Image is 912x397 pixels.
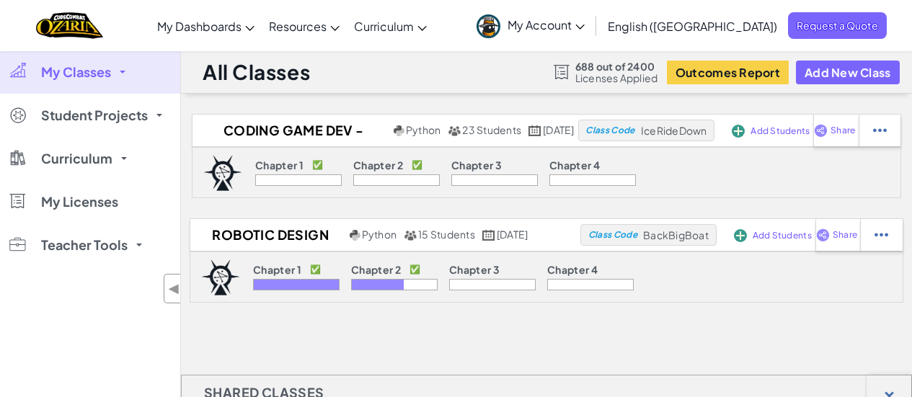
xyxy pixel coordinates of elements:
[608,19,777,34] span: English ([GEOGRAPHIC_DATA])
[497,228,528,241] span: [DATE]
[734,229,747,242] img: IconAddStudents.svg
[201,259,240,295] img: logo
[753,231,812,240] span: Add Students
[528,125,541,136] img: calendar.svg
[310,264,321,275] p: ✅
[508,17,585,32] span: My Account
[41,109,148,122] span: Student Projects
[643,228,709,241] span: BackBigBoat
[192,120,390,141] h2: Coding Game Dev - Q1
[831,126,855,135] span: Share
[253,264,301,275] p: Chapter 1
[350,230,360,241] img: python.png
[262,6,347,45] a: Resources
[575,72,658,84] span: Licenses Applied
[575,61,658,72] span: 688 out of 2400
[448,125,461,136] img: MultipleUsers.png
[190,224,346,246] h2: Robotic Design
[412,159,422,171] p: ✅
[814,124,828,137] img: IconShare_Purple.svg
[269,19,327,34] span: Resources
[732,125,745,138] img: IconAddStudents.svg
[312,159,323,171] p: ✅
[601,6,784,45] a: English ([GEOGRAPHIC_DATA])
[451,159,502,171] p: Chapter 3
[469,3,592,48] a: My Account
[641,124,707,137] span: IceRideDown
[394,125,404,136] img: python.png
[788,12,887,39] a: Request a Quote
[255,159,304,171] p: Chapter 1
[362,228,397,241] span: Python
[404,230,417,241] img: MultipleUsers.png
[36,11,103,40] img: Home
[168,278,180,299] span: ◀
[406,123,440,136] span: Python
[462,123,521,136] span: 23 Students
[549,159,600,171] p: Chapter 4
[203,58,310,86] h1: All Classes
[157,19,242,34] span: My Dashboards
[203,155,242,191] img: logo
[409,264,420,275] p: ✅
[190,224,580,246] a: Robotic Design Python 15 Students [DATE]
[418,228,475,241] span: 15 Students
[477,14,500,38] img: avatar
[588,231,637,239] span: Class Code
[150,6,262,45] a: My Dashboards
[667,61,789,84] button: Outcomes Report
[41,66,111,79] span: My Classes
[751,127,810,135] span: Add Students
[875,228,888,241] img: IconStudentEllipsis.svg
[816,228,830,241] img: IconShare_Purple.svg
[796,61,900,84] button: Add New Class
[36,11,103,40] a: Ozaria by CodeCombat logo
[547,264,598,275] p: Chapter 4
[354,19,414,34] span: Curriculum
[41,238,128,251] span: Teacher Tools
[482,230,495,241] img: calendar.svg
[833,231,857,239] span: Share
[585,126,634,135] span: Class Code
[353,159,403,171] p: Chapter 2
[192,120,577,141] a: Coding Game Dev - Q1 Python 23 Students [DATE]
[351,264,401,275] p: Chapter 2
[347,6,434,45] a: Curriculum
[41,152,112,165] span: Curriculum
[449,264,500,275] p: Chapter 3
[543,123,574,136] span: [DATE]
[41,195,118,208] span: My Licenses
[873,124,887,137] img: IconStudentEllipsis.svg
